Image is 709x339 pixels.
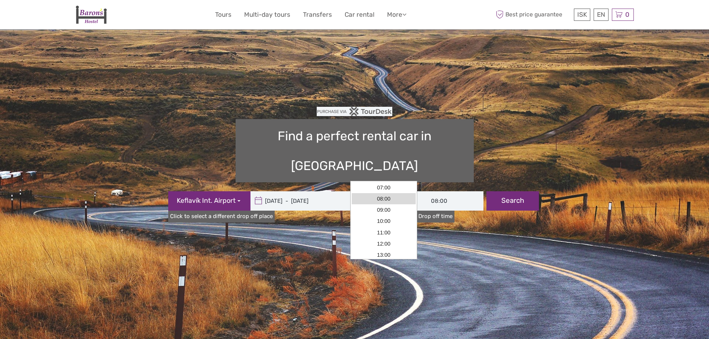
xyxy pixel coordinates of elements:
a: 10:00 [352,215,416,227]
a: 09:00 [352,204,416,215]
input: Pick up and drop off date [250,191,351,211]
input: Drop off time [416,191,483,211]
button: Search [486,191,539,211]
p: We're away right now. Please check back later! [10,13,84,19]
span: 0 [624,11,630,18]
a: Tours [215,9,231,20]
a: 07:00 [352,182,416,193]
h1: Find a perfect rental car in [GEOGRAPHIC_DATA] [236,119,474,182]
a: 13:00 [352,249,416,260]
button: Open LiveChat chat widget [86,12,95,20]
span: Best price guarantee [494,9,572,21]
img: 1836-9e372558-0328-4241-90e2-2ceffe36b1e5_logo_small.jpg [76,6,107,24]
a: 08:00 [352,193,416,204]
a: Multi-day tours [244,9,290,20]
span: Keflavík Int. Airport [177,196,236,206]
span: ISK [577,11,587,18]
img: PurchaseViaTourDesk.png [317,107,392,116]
a: Transfers [303,9,332,20]
a: 12:00 [352,238,416,249]
label: Drop off time [416,211,454,222]
button: Keflavík Int. Airport [168,191,250,211]
a: Click to select a different drop off place [168,211,275,222]
a: Car rental [345,9,374,20]
a: More [387,9,406,20]
div: EN [594,9,609,21]
a: 11:00 [352,227,416,238]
